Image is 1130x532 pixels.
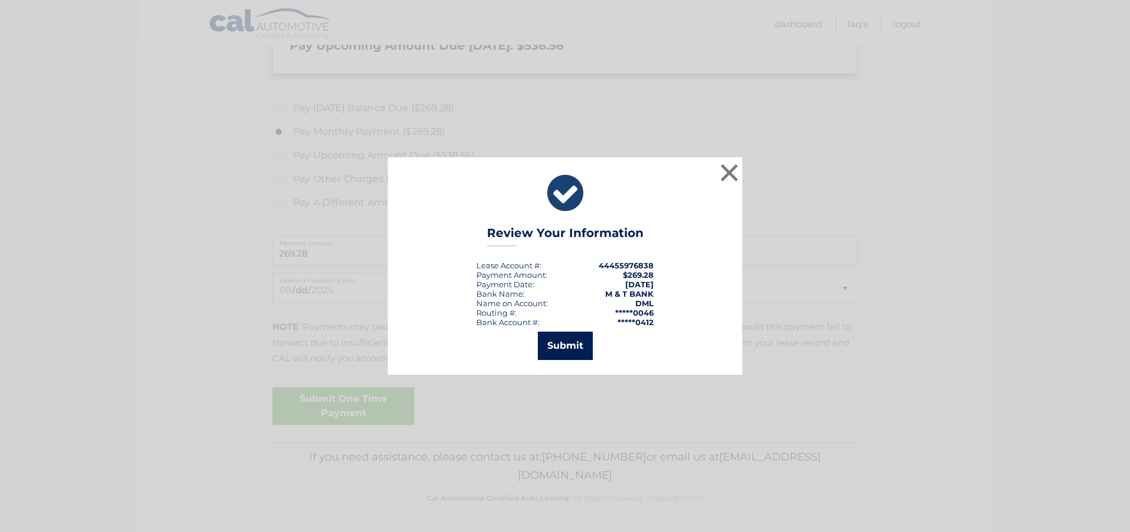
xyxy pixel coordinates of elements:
[476,308,517,317] div: Routing #:
[717,161,741,184] button: ×
[476,289,525,299] div: Bank Name:
[623,270,654,280] span: $269.28
[476,261,541,270] div: Lease Account #:
[605,289,654,299] strong: M & T BANK
[538,332,593,360] button: Submit
[625,280,654,289] span: [DATE]
[476,317,540,327] div: Bank Account #:
[476,270,547,280] div: Payment Amount:
[476,299,548,308] div: Name on Account:
[487,226,644,246] h3: Review Your Information
[599,261,654,270] strong: 44455976838
[476,280,532,289] span: Payment Date
[476,280,534,289] div: :
[635,299,654,308] strong: DML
